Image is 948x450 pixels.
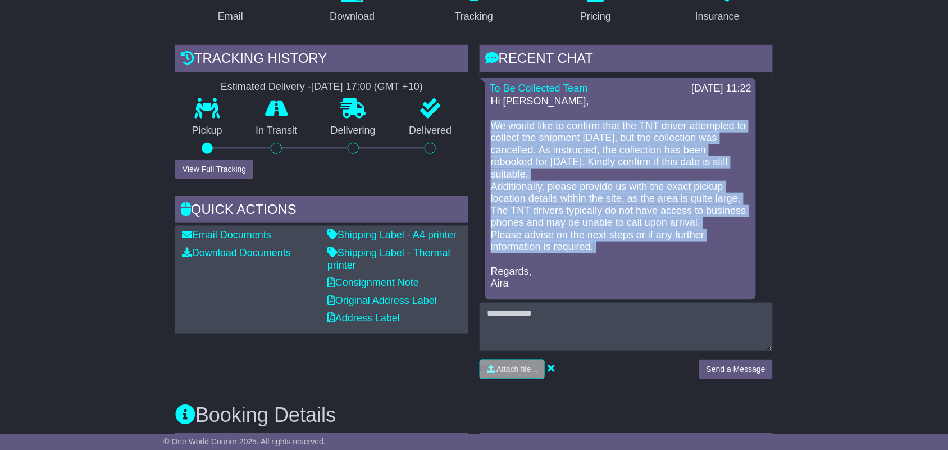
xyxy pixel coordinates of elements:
[175,196,468,226] div: Quick Actions
[314,125,393,137] p: Delivering
[490,83,588,94] a: To Be Collected Team
[480,45,773,75] div: RECENT CHAT
[327,247,450,271] a: Shipping Label - Thermal printer
[699,360,773,379] button: Send a Message
[175,81,468,93] div: Estimated Delivery -
[182,229,271,240] a: Email Documents
[330,9,375,24] div: Download
[175,160,253,179] button: View Full Tracking
[175,404,773,427] h3: Booking Details
[695,9,740,24] div: Insurance
[327,229,457,240] a: Shipping Label - A4 printer
[175,125,239,137] p: Pickup
[163,437,326,446] span: © One World Courier 2025. All rights reserved.
[393,125,469,137] p: Delivered
[175,45,468,75] div: Tracking history
[491,96,750,290] p: Hi [PERSON_NAME], We would like to confirm that the TNT driver attempted to collect the shipment ...
[239,125,315,137] p: In Transit
[691,83,751,95] div: [DATE] 11:22
[311,81,423,93] div: [DATE] 17:00 (GMT +10)
[580,9,611,24] div: Pricing
[327,295,437,306] a: Original Address Label
[455,9,493,24] div: Tracking
[182,247,291,258] a: Download Documents
[327,277,419,288] a: Consignment Note
[218,9,243,24] div: Email
[327,312,400,324] a: Address Label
